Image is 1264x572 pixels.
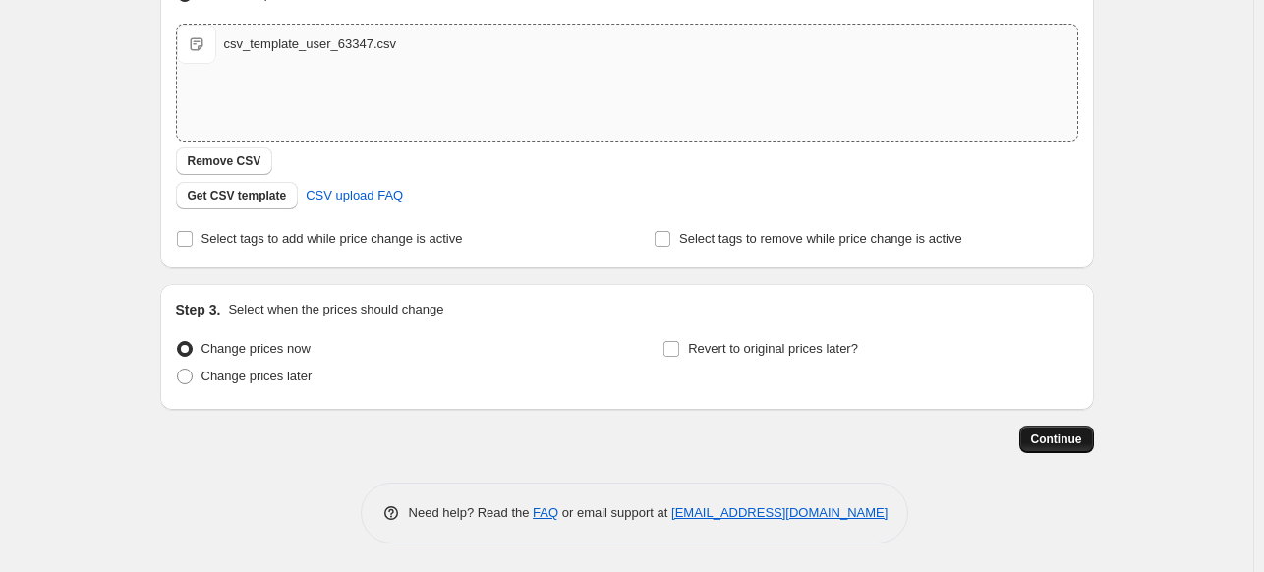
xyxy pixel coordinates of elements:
a: FAQ [533,505,558,520]
span: Select tags to remove while price change is active [679,231,962,246]
span: Select tags to add while price change is active [201,231,463,246]
div: csv_template_user_63347.csv [224,34,397,54]
span: Revert to original prices later? [688,341,858,356]
button: Continue [1019,426,1094,453]
span: Need help? Read the [409,505,534,520]
span: Change prices now [201,341,311,356]
button: Remove CSV [176,147,273,175]
span: CSV upload FAQ [306,186,403,205]
a: CSV upload FAQ [294,180,415,211]
p: Select when the prices should change [228,300,443,319]
span: Remove CSV [188,153,261,169]
h2: Step 3. [176,300,221,319]
button: Get CSV template [176,182,299,209]
span: Continue [1031,431,1082,447]
span: or email support at [558,505,671,520]
a: [EMAIL_ADDRESS][DOMAIN_NAME] [671,505,888,520]
span: Get CSV template [188,188,287,203]
span: Change prices later [201,369,313,383]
